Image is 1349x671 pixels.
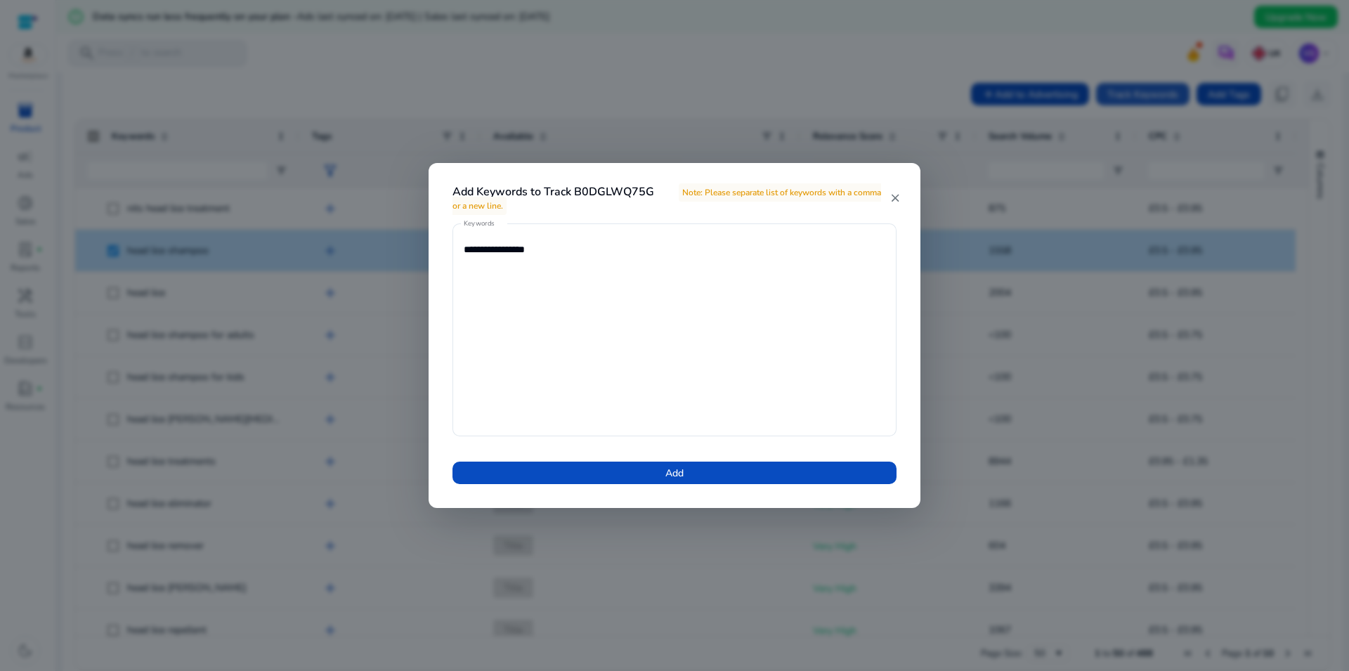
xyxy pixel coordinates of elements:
[452,185,889,212] h4: Add Keywords to Track B0DGLWQ75G
[889,192,901,204] mat-icon: close
[464,219,495,229] mat-label: Keywords
[452,462,897,484] button: Add
[452,183,881,215] span: Note: Please separate list of keywords with a comma or a new line.
[665,466,684,481] span: Add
